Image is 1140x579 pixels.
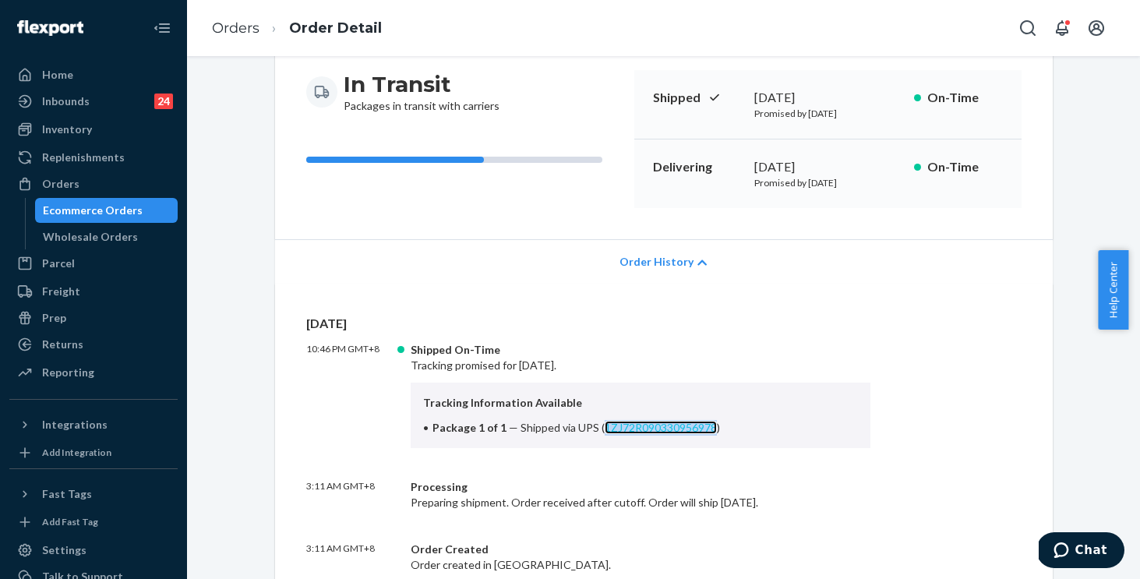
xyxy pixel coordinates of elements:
[754,107,902,120] p: Promised by [DATE]
[509,421,518,434] span: —
[9,305,178,330] a: Prep
[619,254,694,270] span: Order History
[42,515,98,528] div: Add Fast Tag
[1046,12,1078,44] button: Open notifications
[306,479,398,510] p: 3:11 AM GMT+8
[42,256,75,271] div: Parcel
[653,89,742,107] p: Shipped
[42,284,80,299] div: Freight
[9,89,178,114] a: Inbounds24
[927,89,1003,107] p: On-Time
[411,342,871,358] div: Shipped On-Time
[653,158,742,176] p: Delivering
[411,479,871,510] div: Preparing shipment. Order received after cutoff. Order will ship [DATE].
[42,122,92,137] div: Inventory
[289,19,382,37] a: Order Detail
[146,12,178,44] button: Close Navigation
[35,198,178,223] a: Ecommerce Orders
[9,360,178,385] a: Reporting
[1012,12,1043,44] button: Open Search Box
[42,150,125,165] div: Replenishments
[306,542,398,573] p: 3:11 AM GMT+8
[1098,250,1128,330] button: Help Center
[605,421,717,434] a: 1ZJ72R090330956978
[1039,532,1124,571] iframe: Opens a widget where you can chat to one of our agents
[154,94,173,109] div: 24
[42,446,111,459] div: Add Integration
[212,19,259,37] a: Orders
[43,203,143,218] div: Ecommerce Orders
[1081,12,1112,44] button: Open account menu
[42,67,73,83] div: Home
[411,542,871,557] div: Order Created
[9,145,178,170] a: Replenishments
[17,20,83,36] img: Flexport logo
[9,62,178,87] a: Home
[306,342,398,448] p: 10:46 PM GMT+8
[754,176,902,189] p: Promised by [DATE]
[9,251,178,276] a: Parcel
[411,542,871,573] div: Order created in [GEOGRAPHIC_DATA].
[9,538,178,563] a: Settings
[42,365,94,380] div: Reporting
[9,332,178,357] a: Returns
[423,395,859,411] p: Tracking Information Available
[927,158,1003,176] p: On-Time
[42,176,79,192] div: Orders
[42,94,90,109] div: Inbounds
[35,224,178,249] a: Wholesale Orders
[306,315,1022,333] p: [DATE]
[754,89,902,107] div: [DATE]
[411,479,871,495] div: Processing
[9,171,178,196] a: Orders
[344,70,499,114] div: Packages in transit with carriers
[42,542,86,558] div: Settings
[9,412,178,437] button: Integrations
[9,117,178,142] a: Inventory
[43,229,138,245] div: Wholesale Orders
[42,310,66,326] div: Prep
[432,421,506,434] span: Package 1 of 1
[754,158,902,176] div: [DATE]
[521,421,720,434] span: Shipped via UPS ( )
[9,513,178,531] a: Add Fast Tag
[199,5,394,51] ol: breadcrumbs
[9,482,178,507] button: Fast Tags
[42,337,83,352] div: Returns
[42,486,92,502] div: Fast Tags
[344,70,499,98] h3: In Transit
[9,279,178,304] a: Freight
[9,443,178,462] a: Add Integration
[42,417,108,432] div: Integrations
[411,342,871,448] div: Tracking promised for [DATE].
